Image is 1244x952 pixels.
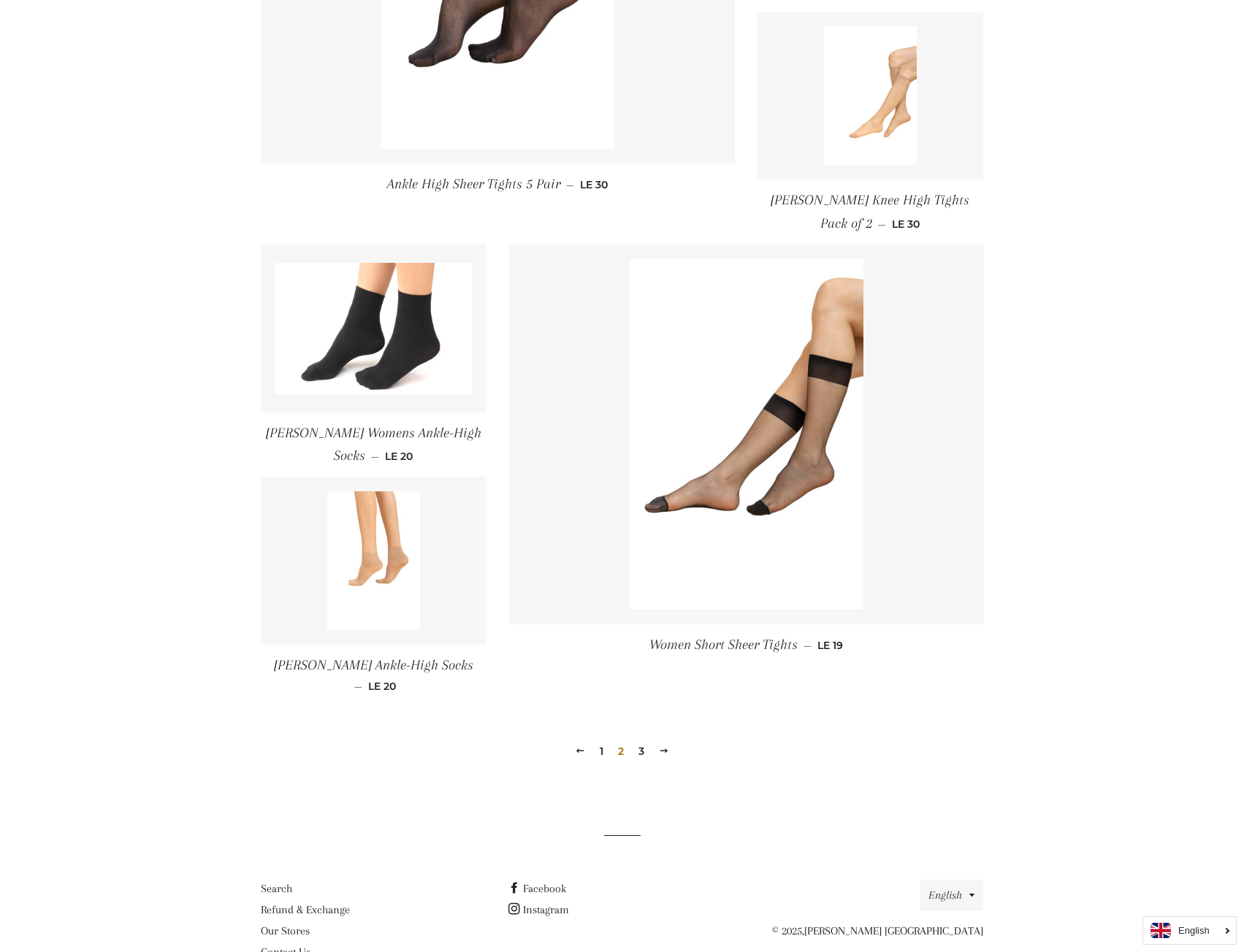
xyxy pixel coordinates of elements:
button: English [920,880,983,911]
a: Ankle High Sheer Tights 5 Pair — LE 30 [261,164,736,205]
a: English [1150,923,1229,938]
span: LE 19 [817,639,843,652]
span: [PERSON_NAME] Ankle-High Socks [274,657,473,673]
a: [PERSON_NAME] Knee High Tights Pack of 2 — LE 30 [757,180,983,245]
span: LE 30 [580,178,608,191]
span: [PERSON_NAME] Womens Ankle-High Socks [266,425,481,464]
span: [PERSON_NAME] Knee High Tights Pack of 2 [771,192,969,231]
span: — [566,178,574,191]
a: 1 [594,740,609,762]
span: LE 30 [892,218,920,231]
a: [PERSON_NAME] Ankle-High Socks — LE 20 [261,645,487,705]
i: English [1178,926,1210,935]
span: — [804,639,812,652]
span: LE 20 [368,680,396,693]
a: Search [261,882,292,895]
span: Women Short Sheer Tights [649,637,798,653]
a: [PERSON_NAME] Womens Ankle-High Socks — LE 20 [261,412,487,477]
span: 2 [612,740,630,762]
span: — [371,450,379,463]
span: LE 20 [385,450,413,463]
a: Refund & Exchange [261,903,350,916]
span: — [354,680,362,693]
span: Ankle High Sheer Tights 5 Pair [387,176,560,192]
a: [PERSON_NAME] [GEOGRAPHIC_DATA] [804,924,983,937]
a: Our Stores [261,924,310,937]
p: © 2025, [757,922,983,940]
a: 3 [633,740,650,762]
a: Instagram [508,903,569,916]
a: Women Short Sheer Tights — LE 19 [509,624,984,666]
a: Facebook [508,882,566,895]
span: — [878,218,886,231]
